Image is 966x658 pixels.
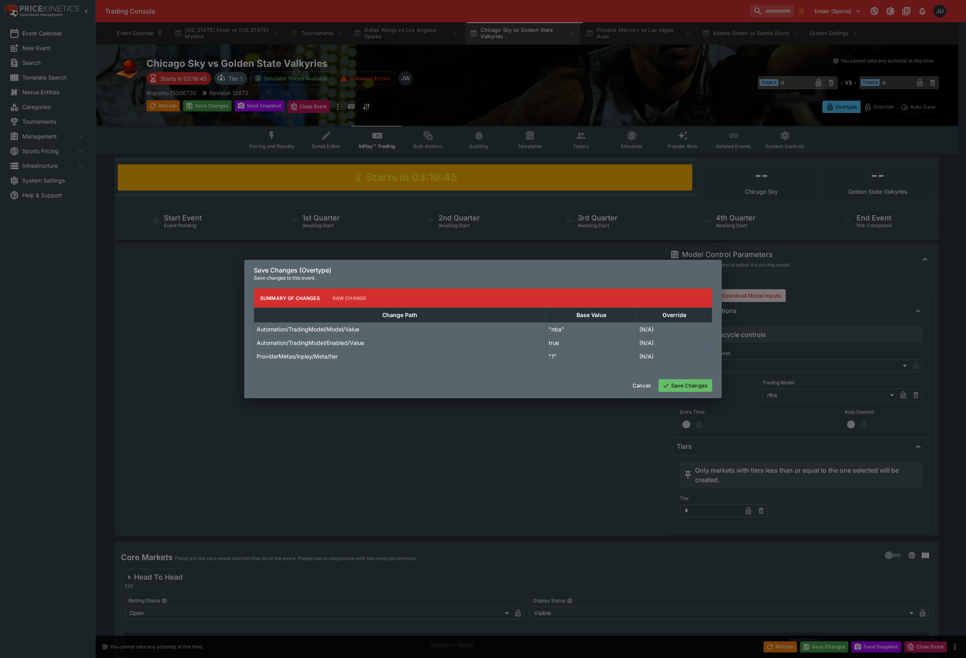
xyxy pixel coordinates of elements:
[637,308,712,323] th: Override
[546,323,637,336] td: "nba"
[254,308,546,323] th: Change Path
[628,379,655,392] button: Cancel
[658,379,712,392] button: Save Changes
[546,336,637,350] td: true
[257,325,359,333] p: Automation/TradingModel/Model/Value
[637,350,712,363] td: (N/A)
[546,308,637,323] th: Base Value
[254,274,712,282] p: Save changes to this event.
[637,323,712,336] td: (N/A)
[257,352,338,360] p: ProviderMetas/inplay/Meta/tier
[546,350,637,363] td: "1"
[326,288,373,308] button: Raw Change
[257,339,364,347] p: Automation/TradingModel/Enabled/Value
[254,266,712,274] h6: Save Changes (Overtype)
[254,288,326,308] button: Summary of Changes
[637,336,712,350] td: (N/A)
